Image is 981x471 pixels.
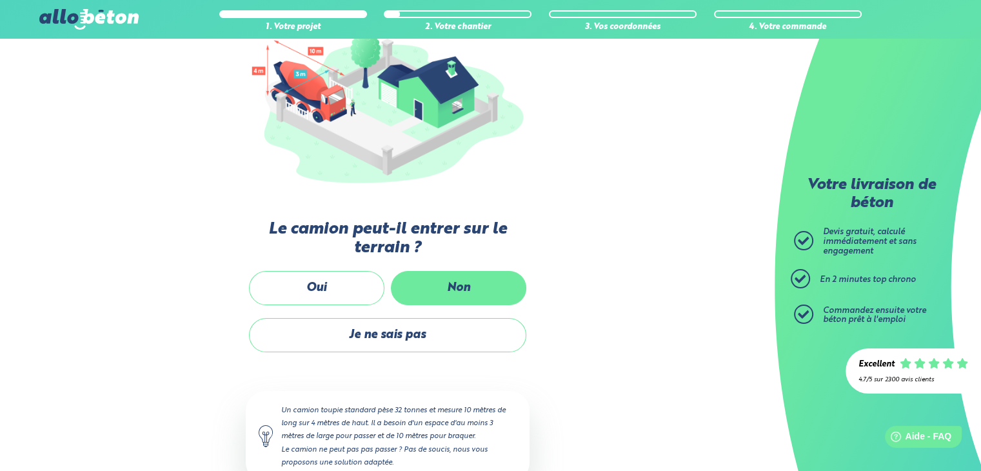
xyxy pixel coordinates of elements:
[246,220,530,258] label: Le camion peut-il entrer sur le terrain ?
[549,23,697,32] div: 3. Vos coordonnées
[249,271,384,305] label: Oui
[219,23,367,32] div: 1. Votre projet
[249,318,526,352] label: Je ne sais pas
[714,23,862,32] div: 4. Votre commande
[866,421,967,457] iframe: Help widget launcher
[391,271,526,305] label: Non
[39,9,139,30] img: allobéton
[384,23,531,32] div: 2. Votre chantier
